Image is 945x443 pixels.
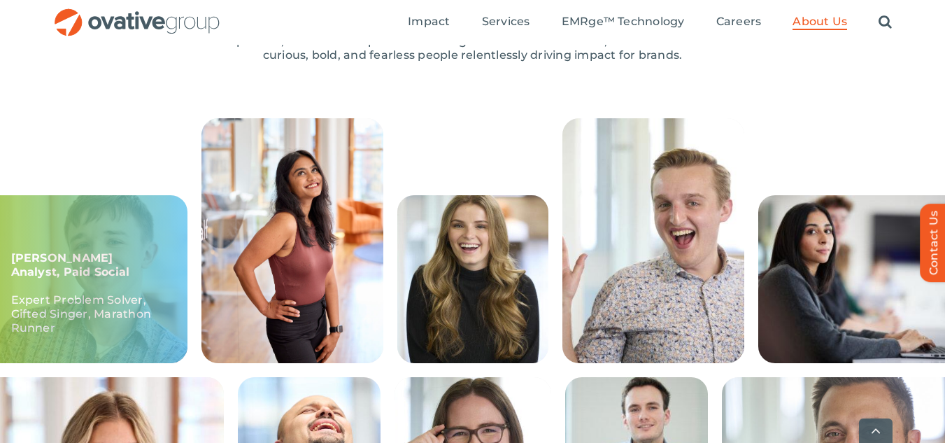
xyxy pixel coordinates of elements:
[482,15,530,30] a: Services
[201,118,383,363] img: 240613_Ovative Group_Portrait14945 (1)
[716,15,762,29] span: Careers
[562,15,685,29] span: EMRge™ Technology
[562,118,744,363] img: People – Collage McCrossen
[11,251,130,279] strong: [PERSON_NAME] Analyst, Paid Social
[397,195,548,363] img: People – Collage Lauren
[793,15,847,30] a: About Us
[408,15,450,30] a: Impact
[408,15,450,29] span: Impact
[11,293,159,335] p: Expert Problem Solver, Gifted Singer, Marathon Runner
[53,7,221,20] a: OG_Full_horizontal_RGB
[793,15,847,29] span: About Us
[482,15,530,29] span: Services
[879,15,892,30] a: Search
[716,15,762,30] a: Careers
[562,15,685,30] a: EMRge™ Technology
